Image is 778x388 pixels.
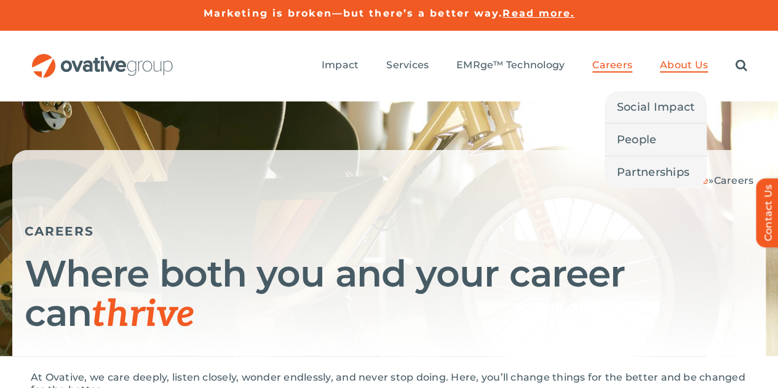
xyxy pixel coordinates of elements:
a: OG_Full_horizontal_RGB [31,52,174,64]
span: Services [386,59,429,71]
h5: CAREERS [25,224,753,239]
span: Careers [592,59,632,71]
span: » [677,175,753,186]
nav: Menu [322,46,747,85]
a: Impact [322,59,359,73]
a: About Us [660,59,708,73]
a: Careers [592,59,632,73]
a: Read more. [502,7,574,19]
span: EMRge™ Technology [456,59,565,71]
a: Marketing is broken—but there’s a better way. [204,7,503,19]
span: thrive [92,293,194,337]
h1: Where both you and your career can [25,254,753,335]
a: Social Impact [605,91,707,123]
span: People [617,131,657,148]
a: Services [386,59,429,73]
span: About Us [660,59,708,71]
a: Search [736,59,747,73]
span: Impact [322,59,359,71]
span: Social Impact [617,98,695,116]
a: EMRge™ Technology [456,59,565,73]
a: Partnerships [605,156,707,188]
span: Partnerships [617,164,689,181]
a: People [605,124,707,156]
span: Careers [713,175,753,186]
